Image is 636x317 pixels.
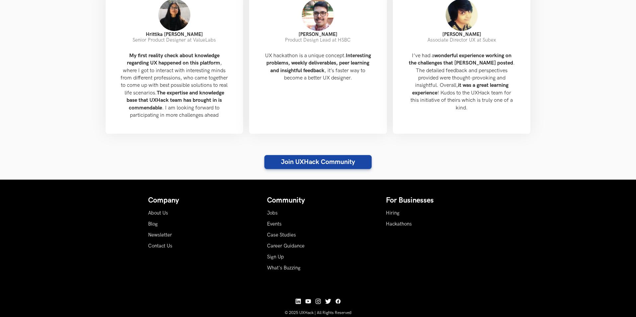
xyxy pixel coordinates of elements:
h4: Community [267,196,369,205]
span: Senior Product Designer at ValueLabs [133,37,216,43]
strong: wonderful experience working on the challenges that [PERSON_NAME] posted [409,53,513,66]
a: Hackathons [386,221,412,227]
a: Blog [148,221,158,227]
span: Associate Director UX at Subex [427,37,496,43]
a: About Us [148,210,168,216]
a: Case Studies [267,232,296,238]
h4: For Businesses [386,196,488,205]
a: Newsletter [148,232,172,238]
strong: My first reality check about knowledge regarding UX happened on this platform [127,53,220,66]
strong: Interesting problems, weekly deliverables, peer learning and insightful feedback [266,53,371,74]
strong: [PERSON_NAME] [442,32,481,37]
a: Join UXHack Community [264,155,372,169]
blockquote: I’ve had a . The detailed feedback and perspectives provided were thought-provoking and insightfu... [404,48,520,116]
a: Jobs [267,210,278,216]
a: Sign Up [267,254,284,260]
strong: Hrittika [PERSON_NAME] [146,32,203,37]
a: Contact Us [148,243,172,249]
a: Events [267,221,282,227]
a: Hiring [386,210,400,216]
blockquote: UX hackathon is a unique concept. , it’s faster way to become a better UX designer. [260,48,376,86]
span: Product Design Lead at HSBC [285,37,351,43]
strong: The expertise and knowledge base that UXHack team has brought in is commendable [127,90,224,111]
a: Career Guidance [267,243,305,249]
p: © 2025 UXHack | All Rights Reserved [148,310,488,315]
strong: [PERSON_NAME] [299,32,337,37]
strong: it was a great learning experience [412,82,508,96]
h4: Company [148,196,250,205]
a: What's Buzzing [267,265,301,271]
blockquote: , where I got to interact with interesting minds from different professions, who came together to... [116,48,233,123]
